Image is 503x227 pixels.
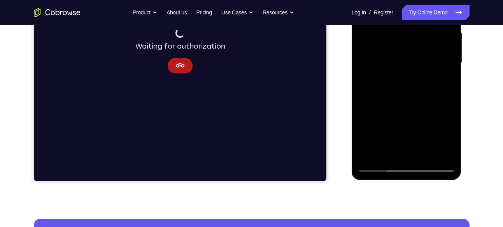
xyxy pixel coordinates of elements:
button: Cancel [134,137,159,153]
div: Waiting for authorization [102,108,191,131]
a: Pricing [196,5,212,20]
a: Log In [352,5,366,20]
a: Register [374,5,393,20]
button: Use Cases [221,5,253,20]
a: About us [166,5,187,20]
a: Try Online Demo [402,5,469,20]
button: Product [133,5,157,20]
button: Resources [263,5,294,20]
a: Go to the home page [34,8,81,17]
span: / [369,8,371,17]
